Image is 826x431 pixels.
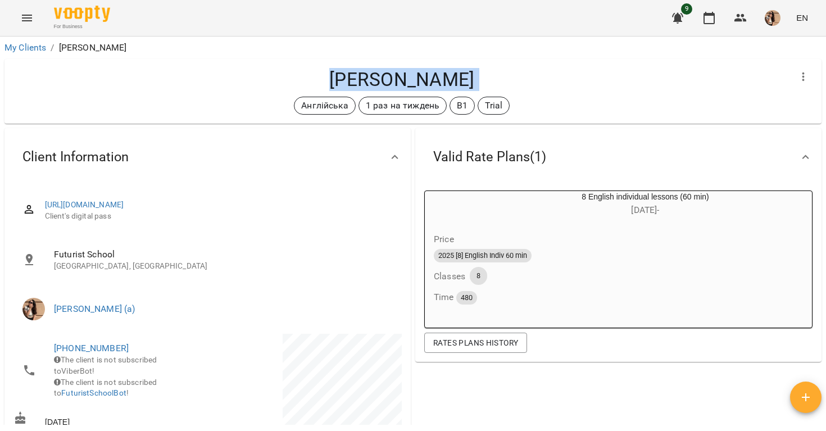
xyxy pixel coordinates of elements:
span: For Business [54,23,110,30]
p: B1 [457,99,468,112]
div: Client Information [4,128,411,186]
span: Futurist School [54,248,393,261]
div: 1 раз на тиждень [358,97,447,115]
a: [PERSON_NAME] (а) [54,303,135,314]
div: Valid Rate Plans(1) [415,128,822,186]
button: Menu [13,4,40,31]
span: Valid Rate Plans ( 1 ) [433,148,546,166]
a: FuturistSchoolBot [61,388,126,397]
span: 2025 [8] English Indiv 60 min [434,251,532,261]
span: [DATE] - [631,205,659,215]
h6: Classes [434,269,465,284]
p: [GEOGRAPHIC_DATA], [GEOGRAPHIC_DATA] [54,261,393,272]
button: EN [792,7,813,28]
span: Client Information [22,148,129,166]
a: [URL][DOMAIN_NAME] [45,200,124,209]
span: Client's digital pass [45,211,393,222]
p: Trial [485,99,502,112]
li: / [51,41,54,55]
div: Trial [478,97,510,115]
p: [PERSON_NAME] [59,41,127,55]
span: 8 [470,271,487,281]
button: Rates Plans History [424,333,527,353]
div: [DATE] [11,409,208,430]
nav: breadcrumb [4,41,822,55]
div: B1 [450,97,475,115]
span: 9 [681,3,692,15]
img: Малярська Христина Борисівна (а) [22,298,45,320]
div: 8 English individual lessons (60 min) [479,191,812,218]
button: 8 English individual lessons (60 min)[DATE]- Price2025 [8] English Indiv 60 minClasses8Time 480 [425,191,812,319]
span: Rates Plans History [433,336,518,350]
h6: Time [434,289,477,305]
p: 1 раз на тиждень [366,99,439,112]
a: [PHONE_NUMBER] [54,343,129,353]
span: The client is not subscribed to ViberBot! [54,355,157,375]
div: Англійська [294,97,355,115]
h6: Price [434,232,454,247]
h4: [PERSON_NAME] [13,68,790,91]
div: 8 English individual lessons (60 min) [425,191,479,218]
span: 480 [456,292,477,304]
span: EN [796,12,808,24]
img: da26dbd3cedc0bbfae66c9bd16ef366e.jpeg [765,10,780,26]
p: Англійська [301,99,348,112]
span: The client is not subscribed to ! [54,378,157,398]
a: My Clients [4,42,46,53]
img: Voopty Logo [54,6,110,22]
